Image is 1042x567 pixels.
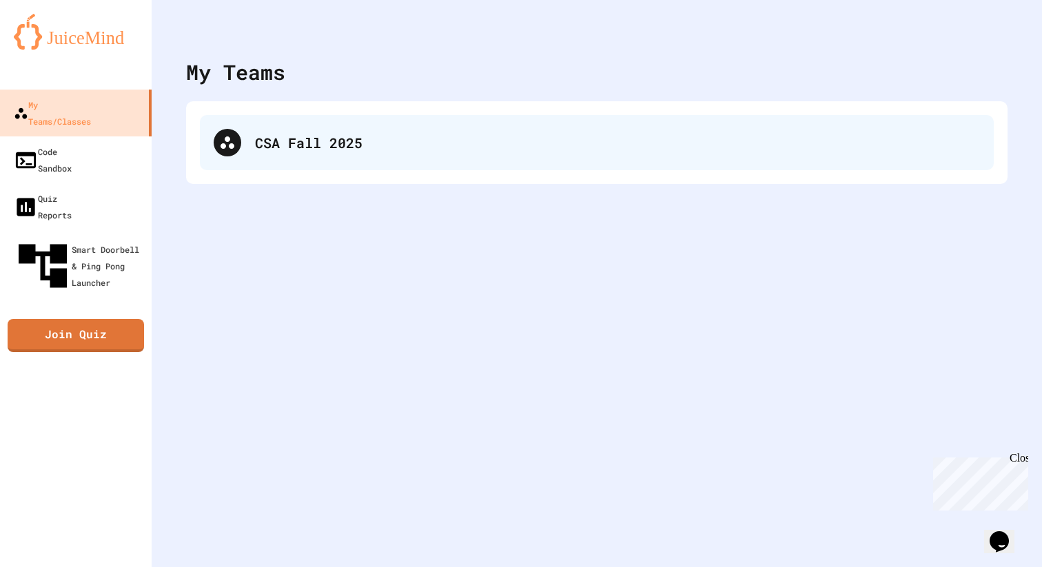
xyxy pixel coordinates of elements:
iframe: chat widget [928,452,1028,511]
div: My Teams/Classes [14,96,91,130]
iframe: chat widget [984,512,1028,553]
img: logo-orange.svg [14,14,138,50]
div: CSA Fall 2025 [200,115,994,170]
div: Quiz Reports [14,190,72,223]
div: Smart Doorbell & Ping Pong Launcher [14,237,146,295]
div: CSA Fall 2025 [255,132,980,153]
div: Chat with us now!Close [6,6,95,87]
a: Join Quiz [8,319,144,352]
div: My Teams [186,56,285,87]
div: Code Sandbox [14,143,72,176]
